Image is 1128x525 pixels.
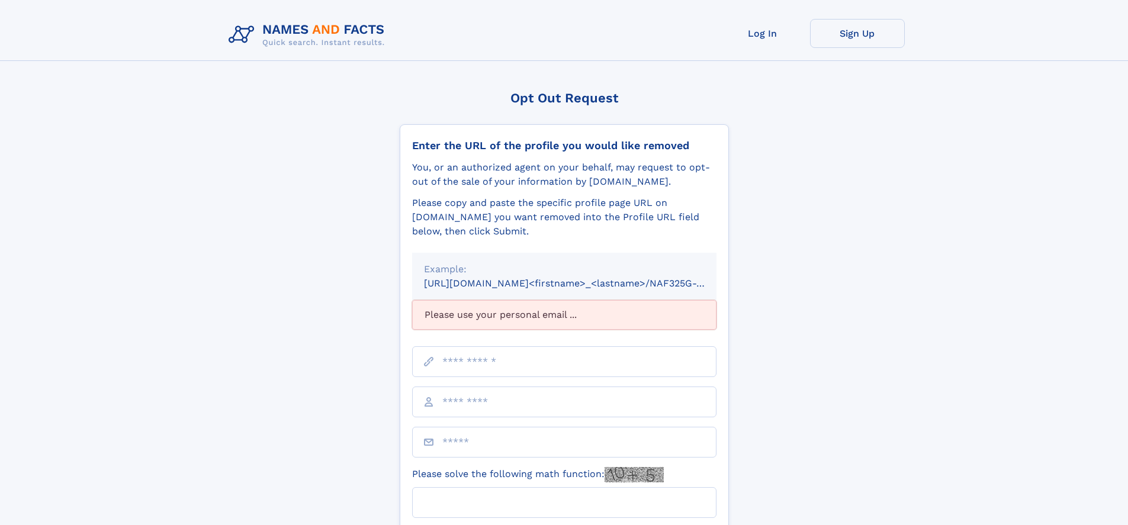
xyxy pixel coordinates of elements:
div: Enter the URL of the profile you would like removed [412,139,716,152]
div: You, or an authorized agent on your behalf, may request to opt-out of the sale of your informatio... [412,160,716,189]
label: Please solve the following math function: [412,467,664,482]
div: Opt Out Request [400,91,729,105]
small: [URL][DOMAIN_NAME]<firstname>_<lastname>/NAF325G-xxxxxxxx [424,278,739,289]
div: Please copy and paste the specific profile page URL on [DOMAIN_NAME] you want removed into the Pr... [412,196,716,239]
div: Please use your personal email ... [412,300,716,330]
img: Logo Names and Facts [224,19,394,51]
div: Example: [424,262,705,276]
a: Log In [715,19,810,48]
a: Sign Up [810,19,905,48]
